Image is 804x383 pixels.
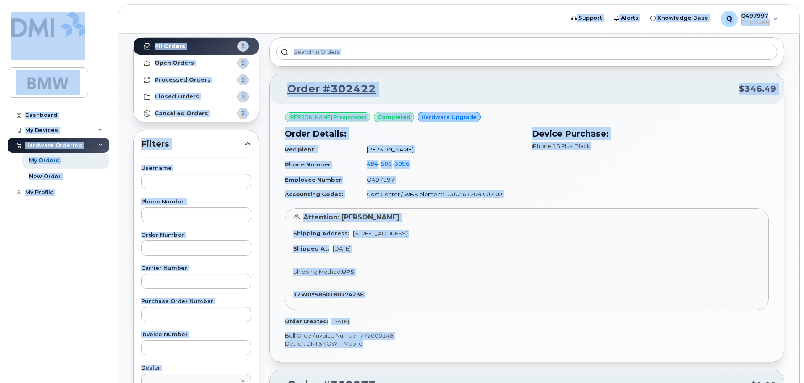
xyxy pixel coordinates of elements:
[359,172,522,187] td: Q497997
[241,76,245,84] span: 0
[331,318,349,325] span: [DATE]
[141,138,244,150] span: Filters
[726,14,732,24] span: Q
[155,43,185,50] strong: All Orders
[378,160,392,167] span: 506
[155,60,194,66] strong: Open Orders
[134,105,259,122] a: Cancelled Orders2
[572,143,590,149] span: , Black
[241,42,245,50] span: 3
[715,11,784,27] div: Q497997
[293,291,364,298] strong: 1ZW0Y5860180774238
[155,93,199,100] strong: Closed Orders
[367,160,420,167] a: 4845063096
[241,59,245,67] span: 0
[141,199,251,205] label: Phone Number
[285,161,331,168] strong: Phone Number
[532,127,769,140] h3: Device Purchase:
[392,160,410,167] span: 3096
[359,142,522,157] td: [PERSON_NAME]
[353,230,407,237] span: [STREET_ADDRESS]
[293,230,349,237] strong: Shipping Address:
[767,346,798,377] iframe: Messenger Launcher
[644,10,714,26] a: Knowledge Base
[241,92,245,100] span: 1
[289,114,367,121] span: [PERSON_NAME] Preapproved
[285,340,769,348] p: Dealer: DMI SNOW T-Mobile
[741,19,769,26] span: Employee
[134,38,259,55] a: All Orders3
[241,109,245,117] span: 2
[276,45,777,60] input: Search in orders
[565,10,608,26] a: Support
[293,245,329,252] strong: Shipped At:
[155,110,208,117] strong: Cancelled Orders
[141,365,251,371] label: Dealer
[285,318,328,325] strong: Order Created:
[293,268,342,275] span: Shipping Method:
[621,14,638,22] span: Alerts
[141,299,251,304] label: Purchase Order Number
[141,166,251,171] label: Username
[155,77,210,83] strong: Processed Orders
[367,160,410,167] span: 484
[134,55,259,71] a: Open Orders0
[134,71,259,88] a: Processed Orders0
[141,266,251,271] label: Carrier Number
[608,10,644,26] a: Alerts
[285,191,343,198] strong: Accounting Codes:
[359,187,522,202] td: Cost Center / WBS element: D302.612093.02.03
[342,268,354,275] strong: UPS
[303,213,400,221] span: Attention: [PERSON_NAME]
[134,88,259,105] a: Closed Orders1
[141,232,251,238] label: Order Number
[333,245,351,252] span: [DATE]
[739,83,776,95] span: $346.49
[378,113,410,121] span: completed
[141,332,251,338] label: Invoice Number
[285,176,342,183] strong: Employee Number
[285,332,769,340] p: Bell Order/Invoice Number 772000148
[285,146,316,153] strong: Recipient:
[657,14,708,22] span: Knowledge Base
[532,143,572,149] span: iPhone 16 Plus
[285,127,522,140] h3: Order Details:
[578,14,602,22] span: Support
[421,113,477,121] span: Hardware Upgrade
[741,12,769,19] span: Q497997
[293,291,367,298] a: 1ZW0Y5860180774238
[277,82,376,97] a: Order #302422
